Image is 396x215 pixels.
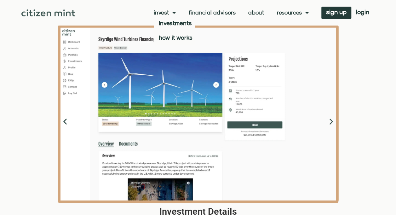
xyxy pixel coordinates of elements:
[154,16,195,45] ul: Invest
[356,10,369,14] span: login
[154,16,195,30] a: investments
[248,9,264,16] a: About
[277,9,309,16] a: Resources
[58,25,338,203] img: Investment Details
[326,10,347,14] span: sign up
[327,118,335,126] div: Next slide
[61,118,69,126] div: Previous slide
[154,9,309,16] nav: Menu
[154,9,176,16] a: Invest
[351,7,374,19] a: login
[189,9,236,16] a: Financial Advisors
[321,7,351,19] a: sign up
[21,9,75,16] img: Citizen Mint
[154,30,195,45] a: how it works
